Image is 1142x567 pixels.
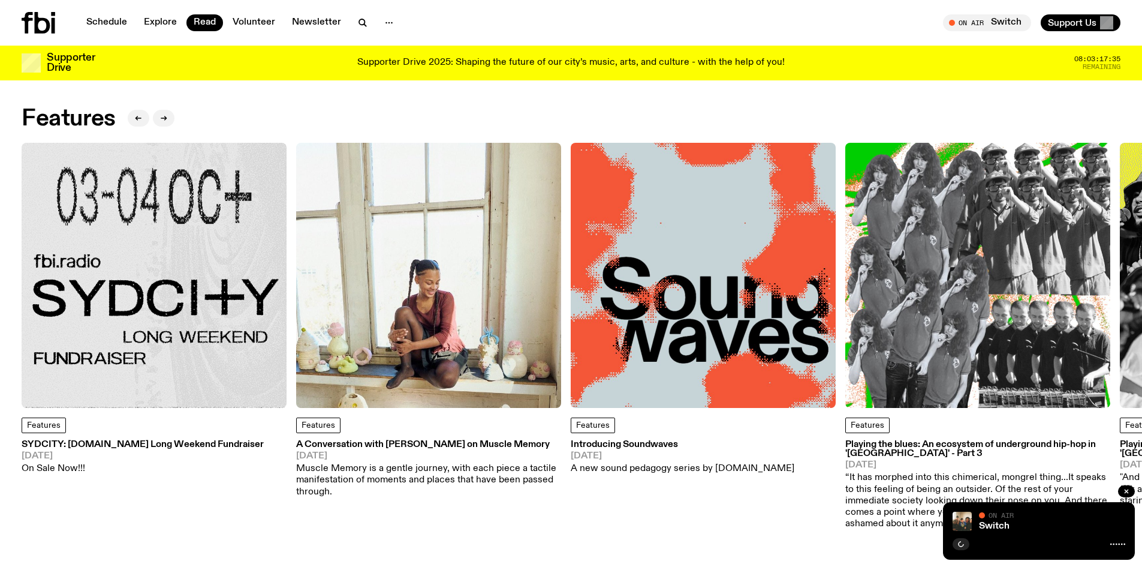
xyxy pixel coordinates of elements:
[845,440,1110,530] a: Playing the blues: An ecosystem of underground hip-hop in '[GEOGRAPHIC_DATA]' - Part 3[DATE]“It h...
[285,14,348,31] a: Newsletter
[845,472,1110,530] p: “It has morphed into this chimerical, mongrel thing...It speaks to this feeling of being an outsi...
[845,461,1110,470] span: [DATE]
[851,421,884,430] span: Features
[296,452,561,461] span: [DATE]
[296,463,561,498] p: Muscle Memory is a gentle journey, with each piece a tactile manifestation of moments and places ...
[1074,56,1120,62] span: 08:03:17:35
[296,418,341,433] a: Features
[137,14,184,31] a: Explore
[989,511,1014,519] span: On Air
[1041,14,1120,31] button: Support Us
[22,463,264,475] p: On Sale Now!!!
[571,440,794,449] h3: Introducing Soundwaves
[571,418,615,433] a: Features
[186,14,223,31] a: Read
[357,58,785,68] p: Supporter Drive 2025: Shaping the future of our city’s music, arts, and culture - with the help o...
[296,440,561,449] h3: A Conversation with [PERSON_NAME] on Muscle Memory
[953,512,972,531] img: A warm film photo of the switch team sitting close together. from left to right: Cedar, Lau, Sand...
[22,143,287,408] img: Black text on gray background. Reading top to bottom: 03-04 OCT. fbi.radio SYDCITY LONG WEEKEND F...
[571,143,836,408] img: The text Sound waves, with one word stacked upon another, in black text on a bluish-gray backgrou...
[576,421,610,430] span: Features
[571,452,794,461] span: [DATE]
[22,418,66,433] a: Features
[302,421,335,430] span: Features
[225,14,282,31] a: Volunteer
[571,440,794,475] a: Introducing Soundwaves[DATE]A new sound pedagogy series by [DOMAIN_NAME]
[22,452,264,461] span: [DATE]
[22,440,264,449] h3: SYDCITY: [DOMAIN_NAME] Long Weekend Fundraiser
[296,440,561,498] a: A Conversation with [PERSON_NAME] on Muscle Memory[DATE]Muscle Memory is a gentle journey, with e...
[22,108,116,130] h2: Features
[1083,64,1120,70] span: Remaining
[571,463,794,475] p: A new sound pedagogy series by [DOMAIN_NAME]
[1048,17,1096,28] span: Support Us
[943,14,1031,31] button: On AirSwitch
[79,14,134,31] a: Schedule
[845,440,1110,458] h3: Playing the blues: An ecosystem of underground hip-hop in '[GEOGRAPHIC_DATA]' - Part 3
[27,421,61,430] span: Features
[47,53,95,73] h3: Supporter Drive
[22,440,264,475] a: SYDCITY: [DOMAIN_NAME] Long Weekend Fundraiser[DATE]On Sale Now!!!
[979,521,1010,531] a: Switch
[845,418,890,433] a: Features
